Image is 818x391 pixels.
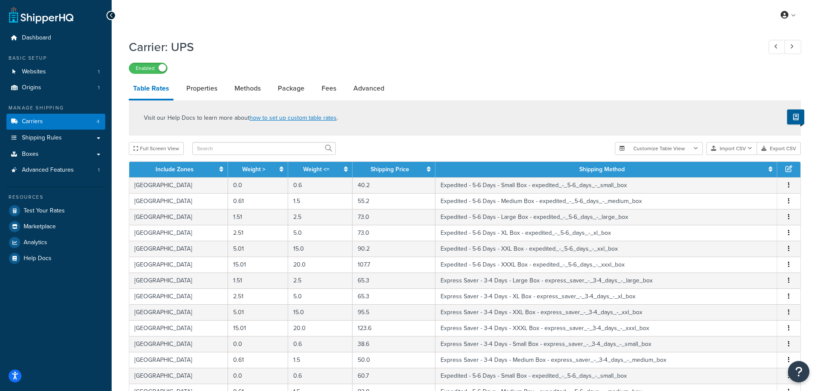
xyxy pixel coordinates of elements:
[6,30,105,46] a: Dashboard
[22,167,74,174] span: Advanced Features
[706,142,757,155] button: Import CSV
[129,257,228,273] td: [GEOGRAPHIC_DATA]
[129,273,228,288] td: [GEOGRAPHIC_DATA]
[6,251,105,266] a: Help Docs
[353,177,435,193] td: 40.2
[228,177,288,193] td: 0.0
[6,194,105,201] div: Resources
[182,78,222,99] a: Properties
[228,352,288,368] td: 0.61
[435,225,777,241] td: Expedited - 5-6 Days - XL Box - expedited_-_5-6_days_-_xl_box
[435,320,777,336] td: Express Saver - 3-4 Days - XXXL Box - express_saver_-_3-4_days_-_xxxl_box
[155,165,194,174] a: Include Zones
[129,177,228,193] td: [GEOGRAPHIC_DATA]
[435,193,777,209] td: Expedited - 5-6 Days - Medium Box - expedited_-_5-6_days_-_medium_box
[288,273,353,288] td: 2.5
[317,78,341,99] a: Fees
[228,241,288,257] td: 5.01
[129,336,228,352] td: [GEOGRAPHIC_DATA]
[249,113,337,122] a: how to set up custom table rates
[228,225,288,241] td: 2.51
[228,273,288,288] td: 1.51
[22,34,51,42] span: Dashboard
[288,288,353,304] td: 5.0
[435,273,777,288] td: Express Saver - 3-4 Days - Large Box - express_saver_-_3-4_days_-_large_box
[129,320,228,336] td: [GEOGRAPHIC_DATA]
[24,223,56,230] span: Marketplace
[98,84,100,91] span: 1
[6,235,105,250] li: Analytics
[353,320,435,336] td: 123.6
[435,241,777,257] td: Expedited - 5-6 Days - XXL Box - expedited_-_5-6_days_-_xxl_box
[353,209,435,225] td: 73.0
[6,64,105,80] li: Websites
[144,113,338,123] p: Visit our Help Docs to learn more about .
[6,104,105,112] div: Manage Shipping
[129,304,228,320] td: [GEOGRAPHIC_DATA]
[288,336,353,352] td: 0.6
[579,165,625,174] a: Shipping Method
[787,109,804,124] button: Show Help Docs
[192,142,336,155] input: Search
[230,78,265,99] a: Methods
[288,257,353,273] td: 20.0
[435,336,777,352] td: Express Saver - 3-4 Days - Small Box - express_saver_-_3-4_days_-_small_box
[6,203,105,218] a: Test Your Rates
[6,114,105,130] a: Carriers4
[98,167,100,174] span: 1
[353,225,435,241] td: 73.0
[228,320,288,336] td: 15.01
[353,304,435,320] td: 95.5
[353,241,435,257] td: 90.2
[22,134,62,142] span: Shipping Rules
[6,162,105,178] li: Advanced Features
[24,255,52,262] span: Help Docs
[6,162,105,178] a: Advanced Features1
[353,288,435,304] td: 65.3
[22,84,41,91] span: Origins
[6,130,105,146] li: Shipping Rules
[228,209,288,225] td: 1.51
[615,142,703,155] button: Customize Table View
[288,320,353,336] td: 20.0
[349,78,389,99] a: Advanced
[129,288,228,304] td: [GEOGRAPHIC_DATA]
[228,368,288,384] td: 0.0
[353,257,435,273] td: 107.7
[6,146,105,162] a: Boxes
[288,368,353,384] td: 0.6
[6,219,105,234] a: Marketplace
[129,209,228,225] td: [GEOGRAPHIC_DATA]
[129,241,228,257] td: [GEOGRAPHIC_DATA]
[288,241,353,257] td: 15.0
[353,352,435,368] td: 50.0
[769,40,785,54] a: Previous Record
[435,209,777,225] td: Expedited - 5-6 Days - Large Box - expedited_-_5-6_days_-_large_box
[288,177,353,193] td: 0.6
[24,207,65,215] span: Test Your Rates
[97,118,100,125] span: 4
[22,151,39,158] span: Boxes
[288,304,353,320] td: 15.0
[129,225,228,241] td: [GEOGRAPHIC_DATA]
[22,118,43,125] span: Carriers
[788,361,809,382] button: Open Resource Center
[129,368,228,384] td: [GEOGRAPHIC_DATA]
[303,165,329,174] a: Weight <=
[274,78,309,99] a: Package
[228,193,288,209] td: 0.61
[6,80,105,96] li: Origins
[288,225,353,241] td: 5.0
[129,63,167,73] label: Enabled
[288,209,353,225] td: 2.5
[228,257,288,273] td: 15.01
[435,352,777,368] td: Express Saver - 3-4 Days - Medium Box - express_saver_-_3-4_days_-_medium_box
[242,165,265,174] a: Weight >
[353,336,435,352] td: 38.6
[288,352,353,368] td: 1.5
[129,352,228,368] td: [GEOGRAPHIC_DATA]
[98,68,100,76] span: 1
[22,68,46,76] span: Websites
